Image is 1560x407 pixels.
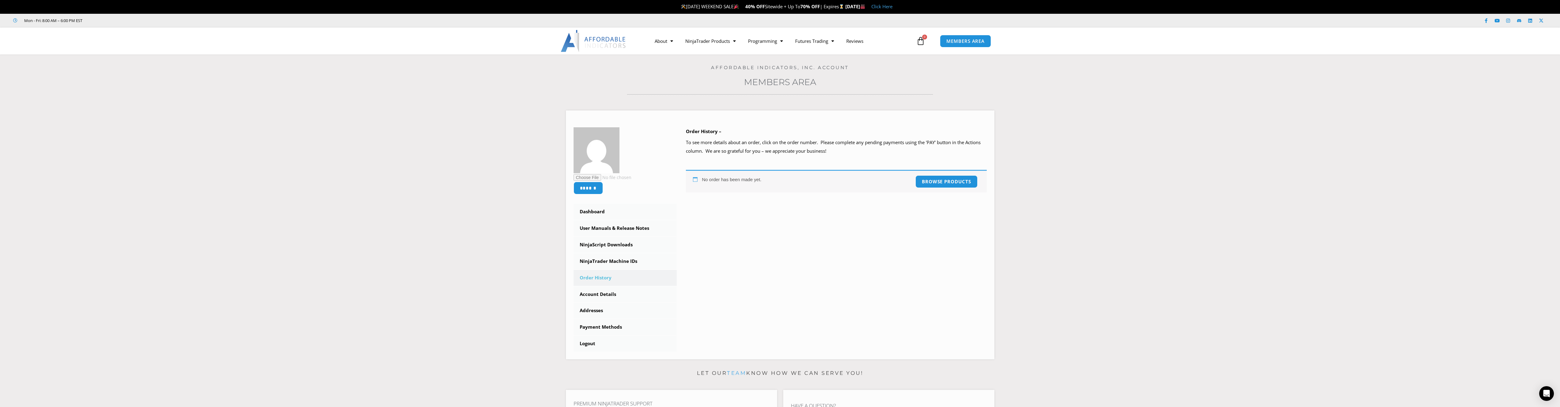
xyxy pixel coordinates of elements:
a: Dashboard [574,204,677,220]
div: No order has been made yet. [686,170,987,192]
strong: [DATE] [845,3,865,9]
a: Browse products [915,175,978,188]
a: User Manuals & Release Notes [574,220,677,236]
a: Affordable Indicators, Inc. Account [711,65,849,70]
h4: Premium NinjaTrader Support [574,401,769,407]
a: NinjaTrader Machine IDs [574,253,677,269]
img: fb6e5351f4af0a56b7978ba93be3be0c58227c71c76fcf97f11d91c9d9ac075d [574,127,619,173]
nav: Menu [649,34,915,48]
p: Let our know how we can serve you! [566,368,994,378]
img: 🎉 [734,4,739,9]
a: Payment Methods [574,319,677,335]
b: Order History – [686,128,721,134]
a: About [649,34,679,48]
a: NinjaTrader Products [679,34,742,48]
a: team [727,370,746,376]
a: Futures Trading [789,34,840,48]
span: [DATE] WEEKEND SALE Sitewide + Up To | Expires [681,3,845,9]
a: Addresses [574,303,677,319]
img: 🏭 [860,4,865,9]
span: Mon - Fri: 8:00 AM – 6:00 PM EST [23,17,82,24]
a: Logout [574,336,677,352]
a: Reviews [840,34,870,48]
a: Click Here [871,3,892,9]
a: NinjaScript Downloads [574,237,677,253]
a: Programming [742,34,789,48]
iframe: Customer reviews powered by Trustpilot [91,17,183,24]
img: ⌛ [839,4,844,9]
strong: 40% OFF [745,3,765,9]
p: To see more details about an order, click on the order number. Please complete any pending paymen... [686,138,987,155]
a: MEMBERS AREA [940,35,991,47]
nav: Account pages [574,204,677,352]
img: LogoAI | Affordable Indicators – NinjaTrader [561,30,627,52]
strong: 70% OFF [800,3,820,9]
div: Open Intercom Messenger [1539,386,1554,401]
img: 🛠️ [681,4,686,9]
a: Account Details [574,286,677,302]
a: Order History [574,270,677,286]
span: 0 [922,35,927,39]
a: 0 [907,32,934,50]
span: MEMBERS AREA [946,39,985,43]
a: Members Area [744,77,816,87]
